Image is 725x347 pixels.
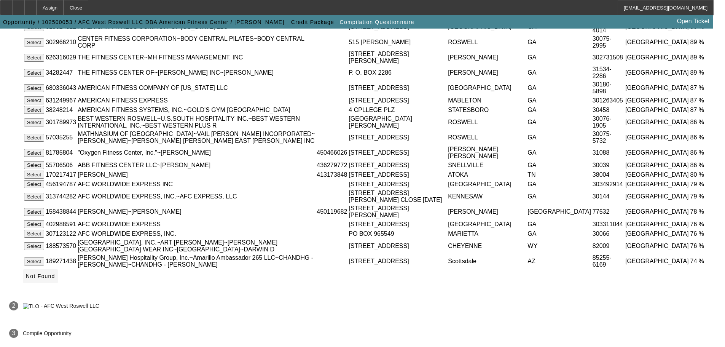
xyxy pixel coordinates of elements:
[348,189,447,204] td: [STREET_ADDRESS][PERSON_NAME] CLOSE [DATE]
[448,161,526,170] td: SNELLVILLE
[592,35,624,50] td: 30075-2995
[690,180,714,189] td: 79 %
[77,106,315,114] td: AMERICAN FITNESS SYSTEMS, INC.~GOLD'S GYM [GEOGRAPHIC_DATA]
[592,254,624,269] td: 85255-6169
[3,19,284,25] span: Opportunity / 102500053 / AFC West Roswell LLC DBA American Fitness Center / [PERSON_NAME]
[24,96,44,104] button: Select
[625,81,689,95] td: [GEOGRAPHIC_DATA]
[316,205,347,219] td: 450119682
[690,161,714,170] td: 86 %
[23,303,39,309] img: TLO
[77,161,315,170] td: ABB FITNESS CENTER LLC~[PERSON_NAME]
[448,81,526,95] td: [GEOGRAPHIC_DATA]
[690,205,714,219] td: 78 %
[625,130,689,145] td: [GEOGRAPHIC_DATA]
[45,35,76,50] td: 302966210
[448,220,526,229] td: [GEOGRAPHIC_DATA]
[45,220,76,229] td: 402988591
[348,106,447,114] td: 4 CPLLEGE PLZ
[24,230,44,238] button: Select
[592,180,624,189] td: 303492914
[527,50,591,65] td: GA
[12,302,16,309] span: 2
[448,170,526,179] td: ATOKA
[625,66,689,80] td: [GEOGRAPHIC_DATA]
[77,254,315,269] td: [PERSON_NAME] Hospitality Group, Inc.~Amarillo Ambassador 265 LLC~CHANDHG - [PERSON_NAME]~CHANDHG...
[348,239,447,253] td: [STREET_ADDRESS]
[348,115,447,130] td: [GEOGRAPHIC_DATA][PERSON_NAME]
[23,269,58,283] button: Not Found
[316,170,347,179] td: 413173848
[527,229,591,238] td: GA
[592,205,624,219] td: 77532
[45,205,76,219] td: 158438844
[448,189,526,204] td: KENNESAW
[448,106,526,114] td: STATESBORO
[45,146,76,160] td: 81785804
[45,180,76,189] td: 456194787
[348,229,447,238] td: PO BOX 965549
[625,189,689,204] td: [GEOGRAPHIC_DATA]
[690,239,714,253] td: 76 %
[77,220,315,229] td: AFC WORLDWIDE EXPRESS
[448,239,526,253] td: CHEYENNE
[527,239,591,253] td: WY
[625,96,689,105] td: [GEOGRAPHIC_DATA]
[348,35,447,50] td: 515 [PERSON_NAME]
[625,35,689,50] td: [GEOGRAPHIC_DATA]
[24,161,44,169] button: Select
[592,229,624,238] td: 30066
[690,66,714,80] td: 89 %
[527,81,591,95] td: GA
[690,115,714,130] td: 86 %
[24,193,44,201] button: Select
[24,54,44,62] button: Select
[690,189,714,204] td: 79 %
[45,50,76,65] td: 626316029
[592,115,624,130] td: 30076-1905
[527,96,591,105] td: GA
[291,19,334,25] span: Credit Package
[592,106,624,114] td: 30458
[45,161,76,170] td: 55706506
[45,115,76,130] td: 301789973
[527,106,591,114] td: GA
[625,205,689,219] td: [GEOGRAPHIC_DATA]
[625,180,689,189] td: [GEOGRAPHIC_DATA]
[448,229,526,238] td: MARIETTA
[527,170,591,179] td: TN
[592,161,624,170] td: 30039
[674,15,712,28] a: Open Ticket
[77,146,315,160] td: "Oxygen Fitness Center, Inc."~[PERSON_NAME]
[592,96,624,105] td: 301263405
[690,220,714,229] td: 76 %
[690,106,714,114] td: 87 %
[77,130,315,145] td: MATHNASIUM OF [GEOGRAPHIC_DATA]~VAIL [PERSON_NAME] INCORPORATED~[PERSON_NAME]~[PERSON_NAME] [PERS...
[348,96,447,105] td: [STREET_ADDRESS]
[77,50,315,65] td: THE FITNESS CENTER~MH FITNESS MANAGEMENT, INC
[625,170,689,179] td: [GEOGRAPHIC_DATA]
[348,130,447,145] td: [STREET_ADDRESS]
[592,50,624,65] td: 302731508
[448,115,526,130] td: ROSWELL
[77,81,315,95] td: AMERICAN FITNESS COMPANY OF [US_STATE] LLC
[45,229,76,238] td: 307123122
[448,96,526,105] td: MABLETON
[45,81,76,95] td: 680336043
[24,38,44,46] button: Select
[45,106,76,114] td: 38248214
[24,220,44,228] button: Select
[24,242,44,250] button: Select
[77,180,315,189] td: AFC WORLDWIDE EXPRESS INC
[448,180,526,189] td: [GEOGRAPHIC_DATA]
[23,330,72,336] p: Compile Opportunity
[690,81,714,95] td: 87 %
[625,106,689,114] td: [GEOGRAPHIC_DATA]
[448,205,526,219] td: [PERSON_NAME]
[26,273,55,279] span: Not Found
[316,161,347,170] td: 436279772
[45,96,76,105] td: 631249967
[24,118,44,126] button: Select
[348,146,447,160] td: [STREET_ADDRESS]
[77,229,315,238] td: AFC WORLDWIDE EXPRESS, INC.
